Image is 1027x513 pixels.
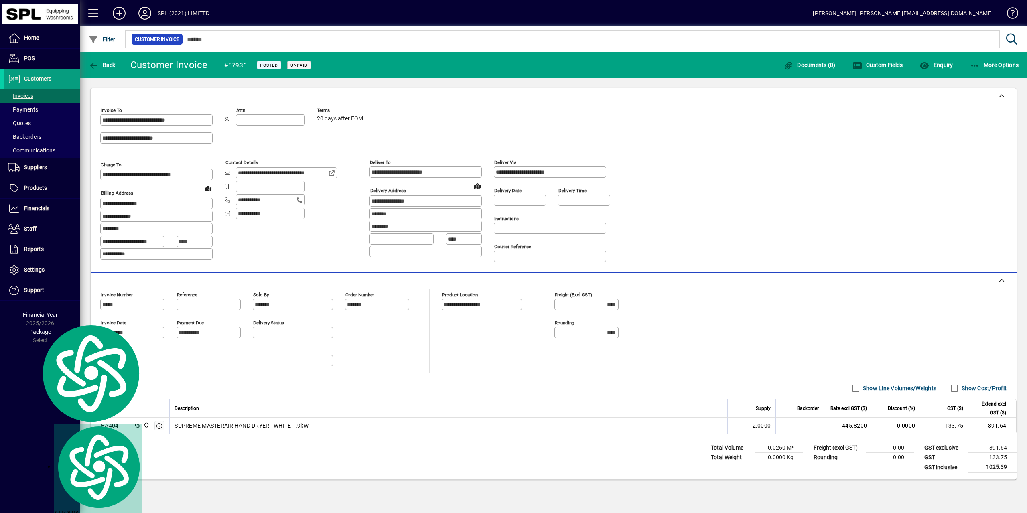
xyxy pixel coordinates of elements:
[141,421,150,430] span: SPL (2021) Limited
[756,404,771,413] span: Supply
[24,225,37,232] span: Staff
[852,62,903,68] span: Custom Fields
[861,384,936,392] label: Show Line Volumes/Weights
[24,75,51,82] span: Customers
[494,160,516,165] mat-label: Deliver via
[968,453,1017,462] td: 133.75
[707,443,755,453] td: Total Volume
[973,399,1006,417] span: Extend excl GST ($)
[4,219,80,239] a: Staff
[24,164,47,170] span: Suppliers
[829,422,867,430] div: 445.8200
[24,287,44,293] span: Support
[4,89,80,103] a: Invoices
[224,59,247,72] div: #57936
[442,292,478,298] mat-label: Product location
[970,62,1019,68] span: More Options
[968,443,1017,453] td: 891.64
[8,106,38,113] span: Payments
[813,7,993,20] div: [PERSON_NAME] [PERSON_NAME][EMAIL_ADDRESS][DOMAIN_NAME]
[8,134,41,140] span: Backorders
[24,55,35,61] span: POS
[80,58,124,72] app-page-header-button: Back
[960,384,1007,392] label: Show Cost/Profit
[4,144,80,157] a: Communications
[24,185,47,191] span: Products
[106,6,132,20] button: Add
[4,280,80,300] a: Support
[24,246,44,252] span: Reports
[555,292,592,298] mat-label: Freight (excl GST)
[101,320,126,326] mat-label: Invoice date
[471,179,484,192] a: View on map
[850,58,905,72] button: Custom Fields
[158,7,209,20] div: SPL (2021) LIMITED
[968,462,1017,472] td: 1025.39
[810,443,866,453] td: Freight (excl GST)
[8,120,31,126] span: Quotes
[29,328,51,335] span: Package
[917,58,955,72] button: Enquiry
[797,404,819,413] span: Backorder
[555,320,574,326] mat-label: Rounding
[707,453,755,462] td: Total Weight
[177,292,197,298] mat-label: Reference
[1001,2,1017,28] a: Knowledge Base
[920,462,968,472] td: GST inclusive
[4,103,80,116] a: Payments
[87,58,118,72] button: Back
[317,108,365,113] span: Terms
[830,404,867,413] span: Rate excl GST ($)
[253,320,284,326] mat-label: Delivery status
[4,199,80,219] a: Financials
[4,158,80,178] a: Suppliers
[919,62,953,68] span: Enquiry
[494,216,519,221] mat-label: Instructions
[236,107,245,113] mat-label: Attn
[87,32,118,47] button: Filter
[101,107,122,113] mat-label: Invoice To
[89,36,116,43] span: Filter
[888,404,915,413] span: Discount (%)
[968,58,1021,72] button: More Options
[24,266,45,273] span: Settings
[4,49,80,69] a: POS
[130,59,208,71] div: Customer Invoice
[101,162,122,168] mat-label: Charge To
[345,292,374,298] mat-label: Order number
[968,418,1016,434] td: 891.64
[4,116,80,130] a: Quotes
[872,418,920,434] td: 0.0000
[132,6,158,20] button: Profile
[755,443,803,453] td: 0.0260 M³
[4,130,80,144] a: Backorders
[4,178,80,198] a: Products
[8,147,55,154] span: Communications
[135,35,179,43] span: Customer Invoice
[101,292,133,298] mat-label: Invoice number
[494,244,531,249] mat-label: Courier Reference
[253,292,269,298] mat-label: Sold by
[38,322,142,424] img: logo.svg
[781,58,838,72] button: Documents (0)
[947,404,963,413] span: GST ($)
[260,63,278,68] span: Posted
[89,62,116,68] span: Back
[8,93,33,99] span: Invoices
[4,239,80,260] a: Reports
[290,63,308,68] span: Unpaid
[175,422,309,430] span: SUPREME MASTERAIR HAND DRYER - WHITE 1.9kW
[783,62,836,68] span: Documents (0)
[558,188,587,193] mat-label: Delivery time
[202,182,215,195] a: View on map
[54,424,142,510] img: logo.svg
[866,443,914,453] td: 0.00
[317,116,363,122] span: 20 days after EOM
[866,453,914,462] td: 0.00
[755,453,803,462] td: 0.0000 Kg
[24,205,49,211] span: Financials
[920,418,968,434] td: 133.75
[920,443,968,453] td: GST exclusive
[24,34,39,41] span: Home
[175,404,199,413] span: Description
